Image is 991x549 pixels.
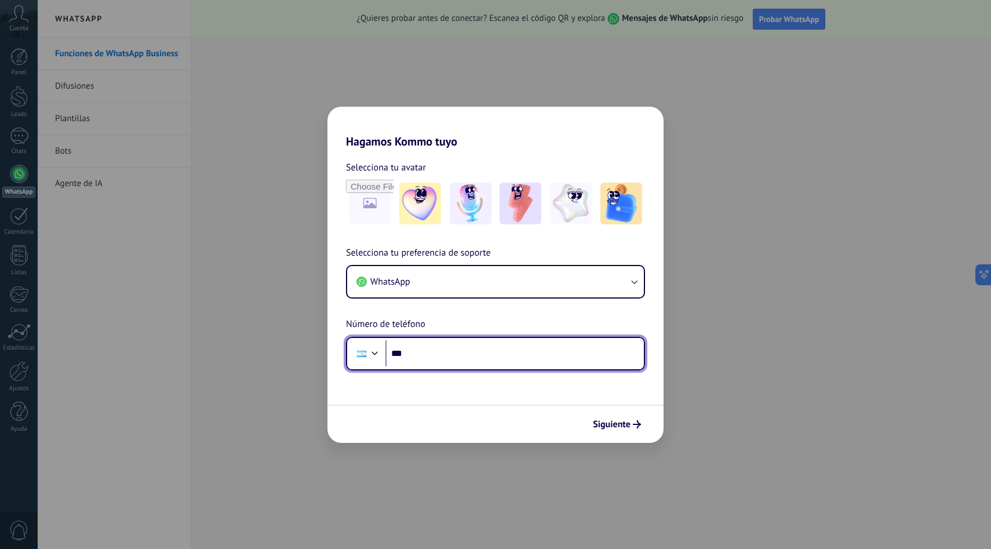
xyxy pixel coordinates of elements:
img: -5.jpeg [600,183,642,224]
span: Selecciona tu avatar [346,160,426,175]
button: WhatsApp [347,266,644,297]
img: -3.jpeg [500,183,541,224]
span: Siguiente [593,420,631,428]
span: WhatsApp [370,276,410,288]
img: -1.jpeg [399,183,441,224]
h2: Hagamos Kommo tuyo [327,107,664,148]
img: -4.jpeg [550,183,592,224]
img: -2.jpeg [450,183,491,224]
button: Siguiente [588,415,646,434]
span: Número de teléfono [346,317,425,332]
span: Selecciona tu preferencia de soporte [346,246,491,261]
div: Argentina: + 54 [351,341,373,366]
